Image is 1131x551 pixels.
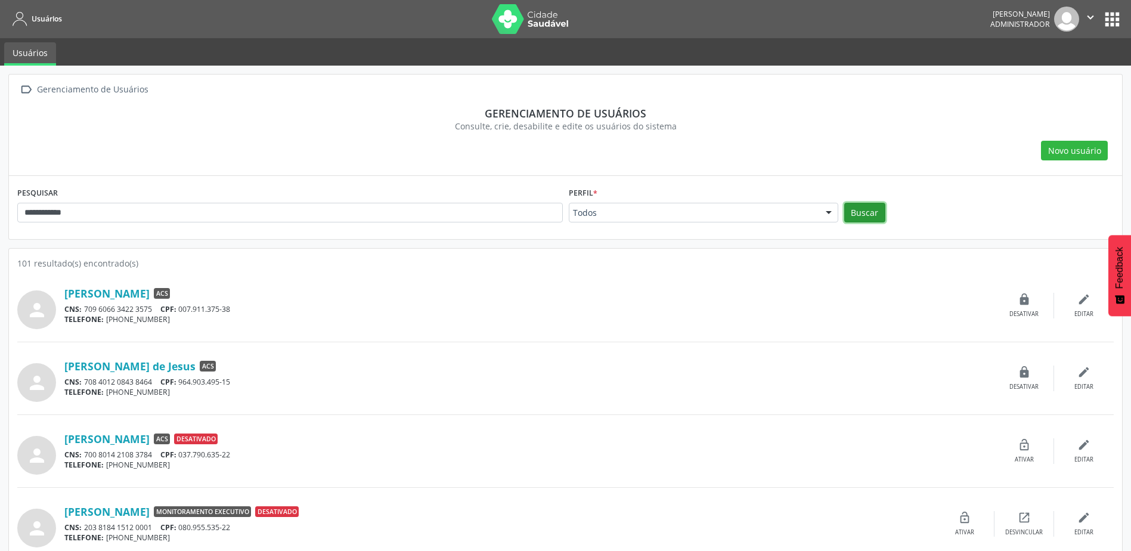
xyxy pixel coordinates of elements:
div: 708 4012 0843 8464 964.903.495-15 [64,377,994,387]
div: Gerenciamento de Usuários [35,81,150,98]
button: Novo usuário [1041,141,1108,161]
div: 709 6066 3422 3575 007.911.375-38 [64,304,994,314]
div: Gerenciamento de usuários [26,107,1105,120]
i: person [26,372,48,394]
i: person [26,518,48,539]
a: [PERSON_NAME] [64,432,150,445]
div: [PHONE_NUMBER] [64,460,994,470]
button: apps [1102,9,1123,30]
div: [PHONE_NUMBER] [64,533,935,543]
a: [PERSON_NAME] [64,287,150,300]
span: Desativado [174,434,218,444]
span: CPF: [160,304,176,314]
i: lock [1018,366,1031,379]
i: lock_open [958,511,971,524]
span: Novo usuário [1048,144,1101,157]
span: CPF: [160,377,176,387]
span: CNS: [64,304,82,314]
div: Ativar [955,528,974,537]
a: Usuários [4,42,56,66]
div: [PHONE_NUMBER] [64,314,994,324]
span: TELEFONE: [64,533,104,543]
img: img [1054,7,1079,32]
span: CNS: [64,377,82,387]
i: edit [1077,293,1090,306]
span: Desativado [255,506,299,517]
a: Usuários [8,9,62,29]
a: [PERSON_NAME] de Jesus [64,360,196,373]
div: 700 8014 2108 3784 037.790.635-22 [64,450,994,460]
i: lock [1018,293,1031,306]
i: lock_open [1018,438,1031,451]
i: person [26,445,48,466]
span: Monitoramento Executivo [154,506,251,517]
div: Editar [1074,456,1093,464]
span: Todos [573,207,814,219]
span: ACS [154,288,170,299]
div: [PERSON_NAME] [990,9,1050,19]
div: Editar [1074,528,1093,537]
i:  [17,81,35,98]
span: Administrador [990,19,1050,29]
span: CPF: [160,522,176,533]
span: ACS [154,434,170,444]
i: edit [1077,366,1090,379]
button: Feedback - Mostrar pesquisa [1108,235,1131,316]
span: Feedback [1114,247,1125,289]
a:  Gerenciamento de Usuários [17,81,150,98]
span: CPF: [160,450,176,460]
span: TELEFONE: [64,460,104,470]
div: 203 8184 1512 0001 080.955.535-22 [64,522,935,533]
label: PESQUISAR [17,184,58,203]
i: open_in_new [1018,511,1031,524]
span: Usuários [32,14,62,24]
div: 101 resultado(s) encontrado(s) [17,257,1114,270]
label: Perfil [569,184,597,203]
button: Buscar [844,203,885,223]
div: Editar [1074,383,1093,391]
div: Desvincular [1005,528,1043,537]
i: edit [1077,511,1090,524]
span: CNS: [64,450,82,460]
div: Desativar [1009,310,1039,318]
a: [PERSON_NAME] [64,505,150,518]
span: TELEFONE: [64,314,104,324]
div: Editar [1074,310,1093,318]
i:  [1084,11,1097,24]
div: Ativar [1015,456,1034,464]
div: Consulte, crie, desabilite e edite os usuários do sistema [26,120,1105,132]
i: edit [1077,438,1090,451]
span: ACS [200,361,216,372]
button:  [1079,7,1102,32]
div: [PHONE_NUMBER] [64,387,994,397]
span: TELEFONE: [64,387,104,397]
span: CNS: [64,522,82,533]
div: Desativar [1009,383,1039,391]
i: person [26,299,48,321]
